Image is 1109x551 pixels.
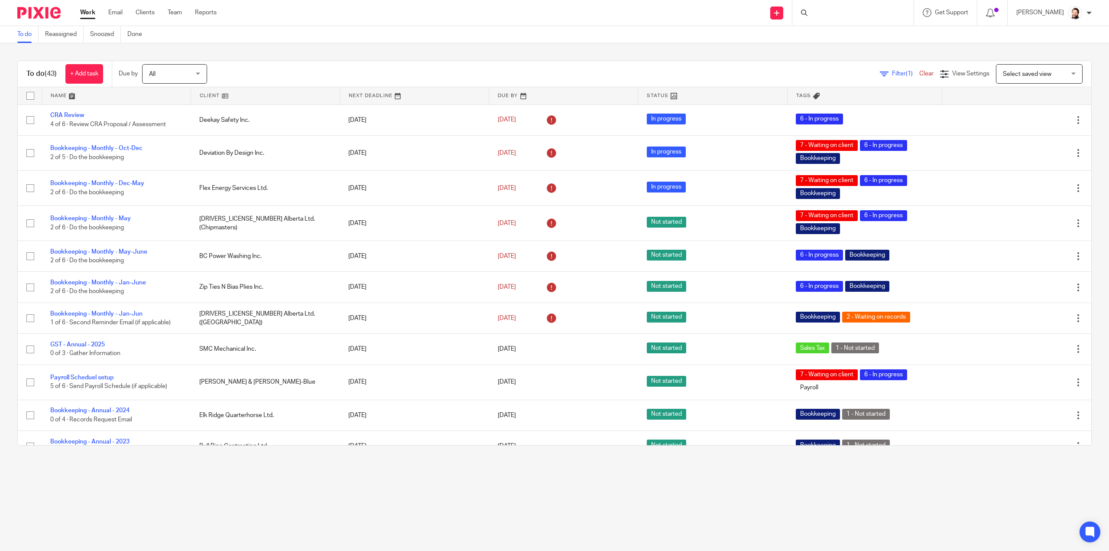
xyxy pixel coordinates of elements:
span: 0 of 3 · Gather Information [50,351,120,357]
td: [DATE] [340,205,489,241]
span: All [149,71,156,77]
span: 6 - In progress [860,175,907,186]
span: Filter [892,71,919,77]
span: 6 - In progress [860,140,907,151]
span: [DATE] [498,379,516,385]
span: [DATE] [498,185,516,191]
a: CRA Review [50,112,84,118]
a: GST - Annual - 2025 [50,342,105,348]
a: Clear [919,71,934,77]
span: 7 - Waiting on client [796,140,858,151]
span: Not started [647,250,686,261]
td: Flex Energy Services Ltd. [191,170,340,205]
span: Not started [647,409,686,420]
span: 2 of 6 · Do the bookkeeping [50,289,124,295]
a: Bookkeeping - Monthly - Dec-May [50,180,144,186]
span: Bookkeeping [845,250,889,261]
span: 4 of 6 · Review CRA Proposal / Assessment [50,121,166,127]
span: Bookkeeping [796,223,840,234]
span: Bookkeeping [796,188,840,199]
span: 6 - In progress [860,210,907,221]
span: Payroll [796,382,823,393]
span: Not started [647,281,686,292]
span: Not started [647,217,686,228]
span: In progress [647,147,686,157]
span: 1 - Not started [842,440,890,450]
span: 1 - Not started [842,409,890,420]
span: 2 - Waiting on records [842,312,910,323]
td: BC Power Washing Inc. [191,241,340,271]
td: SMC Mechanical Inc. [191,334,340,365]
span: Bookkeeping [796,409,840,420]
span: [DATE] [498,117,516,123]
span: Not started [647,376,686,387]
a: Bookkeeping - Monthly - Oct-Dec [50,145,143,151]
td: [DRIVERS_LICENSE_NUMBER] Alberta Ltd. ([GEOGRAPHIC_DATA]) [191,303,340,333]
a: Done [127,26,149,43]
span: (1) [906,71,913,77]
span: In progress [647,114,686,124]
span: 2 of 6 · Do the bookkeeping [50,258,124,264]
a: Bookkeeping - Monthly - May-June [50,249,147,255]
a: Clients [136,8,155,17]
a: Snoozed [90,26,121,43]
span: Bookkeeping [845,281,889,292]
span: [DATE] [498,315,516,321]
span: 1 - Not started [831,342,879,353]
td: [DATE] [340,400,489,430]
a: Bookkeeping - Monthly - Jan-June [50,280,146,286]
a: Bookkeeping - Monthly - May [50,215,131,222]
a: Reports [195,8,217,17]
span: 7 - Waiting on client [796,210,858,221]
img: Pixie [17,7,61,19]
img: Jayde%20Headshot.jpg [1068,6,1082,20]
td: [DRIVERS_LICENSE_NUMBER] Alberta Ltd. (Chipmasters) [191,205,340,241]
span: [DATE] [498,220,516,226]
h1: To do [26,69,57,78]
span: 7 - Waiting on client [796,369,858,380]
span: View Settings [952,71,989,77]
td: [DATE] [340,365,489,400]
a: Payroll Scheduel setup [50,375,113,381]
td: Deekay Safety Inc. [191,104,340,135]
span: In progress [647,182,686,192]
td: Deviation By Design Inc. [191,135,340,170]
span: Bookkeeping [796,440,840,450]
td: [DATE] [340,170,489,205]
a: Team [168,8,182,17]
td: [DATE] [340,303,489,333]
span: [DATE] [498,284,516,290]
span: 6 - In progress [796,281,843,292]
td: [DATE] [340,241,489,271]
span: 6 - In progress [796,114,843,124]
a: To do [17,26,39,43]
span: 2 of 6 · Do the bookkeeping [50,189,124,196]
span: Bookkeeping [796,153,840,164]
a: Bookkeeping - Annual - 2024 [50,408,130,414]
span: Bookkeeping [796,312,840,323]
td: [DATE] [340,135,489,170]
td: [DATE] [340,104,489,135]
span: 6 - In progress [796,250,843,261]
span: Not started [647,440,686,450]
span: 2 of 6 · Do the bookkeeping [50,225,124,231]
span: Get Support [935,10,968,16]
span: Tags [796,93,811,98]
td: Bull Pine Contracting Ltd [191,431,340,462]
span: 1 of 6 · Second Reminder Email (if applicable) [50,320,171,326]
td: Elk Ridge Quarterhorse Ltd. [191,400,340,430]
span: 6 - In progress [860,369,907,380]
span: [DATE] [498,150,516,156]
span: [DATE] [498,443,516,449]
td: [DATE] [340,272,489,303]
a: Bookkeeping - Annual - 2023 [50,439,130,445]
td: Zip Ties N Bias Plies Inc. [191,272,340,303]
p: Due by [119,69,138,78]
span: [DATE] [498,412,516,418]
span: 7 - Waiting on client [796,175,858,186]
td: [PERSON_NAME] & [PERSON_NAME]-Blue [191,365,340,400]
span: Not started [647,312,686,323]
td: [DATE] [340,334,489,365]
a: Work [80,8,95,17]
p: [PERSON_NAME] [1016,8,1064,17]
